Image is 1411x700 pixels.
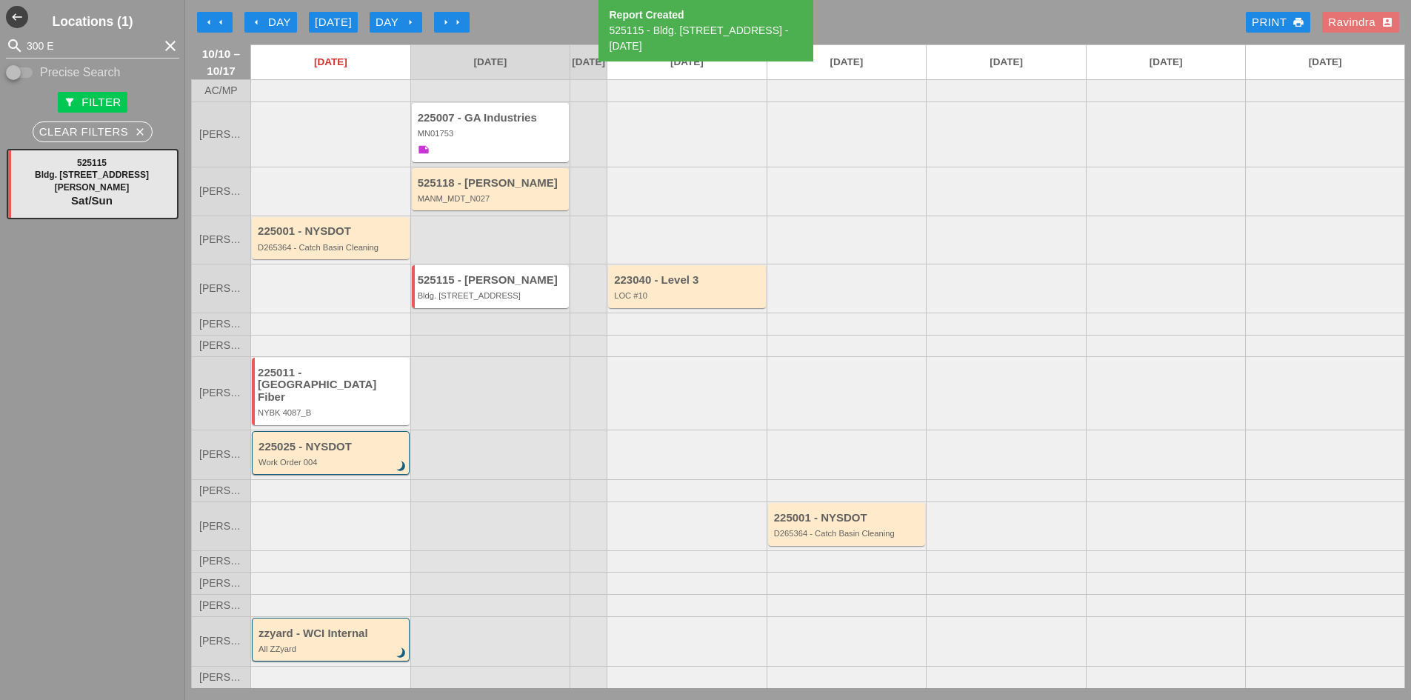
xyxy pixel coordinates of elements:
[199,449,243,460] span: [PERSON_NAME]
[370,12,422,33] button: Day
[418,274,566,287] div: 525115 - [PERSON_NAME]
[774,529,922,538] div: D265364 - Catch Basin Cleaning
[55,182,130,193] span: [PERSON_NAME]
[393,459,410,475] i: brightness_3
[418,144,430,156] i: note
[6,6,28,28] i: west
[610,23,806,54] div: 525115 - Bldg. [STREET_ADDRESS] - [DATE]
[64,96,76,108] i: filter_alt
[35,170,149,180] span: Bldg. [STREET_ADDRESS]
[404,16,416,28] i: arrow_right
[199,340,243,351] span: [PERSON_NAME]
[1381,16,1393,28] i: account_box
[1292,16,1304,28] i: print
[39,124,147,141] div: Clear Filters
[204,85,237,96] span: AC/MP
[452,16,464,28] i: arrow_right
[161,37,179,55] i: clear
[610,7,806,23] div: Report Created
[411,45,570,79] a: [DATE]
[1322,12,1399,33] button: Ravindra
[58,92,127,113] button: Filter
[199,129,243,140] span: [PERSON_NAME]
[199,556,243,567] span: [PERSON_NAME]
[6,37,24,55] i: search
[1246,45,1404,79] a: [DATE]
[199,186,243,197] span: [PERSON_NAME]
[258,441,405,453] div: 225025 - NYSDOT
[27,34,159,58] input: Search
[71,194,113,207] span: Sat/Sun
[199,319,243,330] span: [PERSON_NAME]
[1252,14,1304,31] div: Print
[40,65,121,80] label: Precise Search
[434,12,470,33] button: Move Ahead 1 Week
[251,45,410,79] a: [DATE]
[927,45,1086,79] a: [DATE]
[258,458,405,467] div: Work Order 004
[1087,45,1246,79] a: [DATE]
[418,291,566,300] div: Bldg. 300 E. 46th Street
[440,16,452,28] i: arrow_right
[315,14,352,31] div: [DATE]
[258,627,405,640] div: zzyard - WCI Internal
[1246,12,1310,33] a: Print
[258,408,406,417] div: NYBK 4087_B
[203,16,215,28] i: arrow_left
[199,45,243,79] span: 10/10 – 10/17
[33,121,153,142] button: Clear Filters
[418,129,566,138] div: MN01753
[244,12,297,33] button: Day
[258,243,406,252] div: D265364 - Catch Basin Cleaning
[199,672,243,683] span: [PERSON_NAME]
[258,367,406,404] div: 225011 - [GEOGRAPHIC_DATA] Fiber
[199,485,243,496] span: [PERSON_NAME]
[77,158,107,168] span: 525115
[614,274,762,287] div: 223040 - Level 3
[376,14,416,31] div: Day
[570,45,607,79] a: [DATE]
[309,12,358,33] button: [DATE]
[393,645,410,661] i: brightness_3
[199,234,243,245] span: [PERSON_NAME]
[418,177,566,190] div: 525118 - [PERSON_NAME]
[199,387,243,399] span: [PERSON_NAME]
[6,6,28,28] button: Shrink Sidebar
[134,126,146,138] i: close
[774,512,922,524] div: 225001 - NYSDOT
[614,291,762,300] div: LOC #10
[197,12,233,33] button: Move Back 1 Week
[199,283,243,294] span: [PERSON_NAME]
[199,636,243,647] span: [PERSON_NAME]
[418,112,566,124] div: 225007 - GA Industries
[250,14,291,31] div: Day
[215,16,227,28] i: arrow_left
[199,600,243,611] span: [PERSON_NAME]
[64,94,121,111] div: Filter
[6,64,179,81] div: Enable Precise search to match search terms exactly.
[767,45,927,79] a: [DATE]
[1328,14,1393,31] div: Ravindra
[258,225,406,238] div: 225001 - NYSDOT
[250,16,262,28] i: arrow_left
[199,521,243,532] span: [PERSON_NAME]
[418,194,566,203] div: MANM_MDT_N027
[199,578,243,589] span: [PERSON_NAME]
[258,644,405,653] div: All ZZyard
